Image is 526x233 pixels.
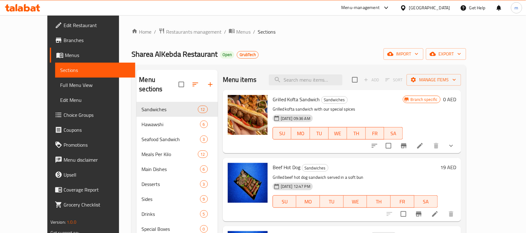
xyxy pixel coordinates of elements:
[382,139,395,152] span: Select to update
[141,150,198,158] span: Meals Per Kilo
[64,36,130,44] span: Branches
[313,129,326,138] span: TU
[258,28,275,36] span: Sections
[414,195,438,208] button: SA
[224,28,226,36] li: /
[200,121,208,128] div: items
[361,75,381,85] span: Add item
[188,77,203,92] span: Sort sections
[321,96,348,104] div: Sandwiches
[443,95,456,104] h6: 0 AED
[346,197,365,206] span: WE
[515,4,519,11] span: m
[220,52,234,57] span: Open
[50,182,135,197] a: Coverage Report
[275,129,289,138] span: SU
[273,163,301,172] span: Beef Hot Dog
[220,51,234,59] div: Open
[387,129,400,138] span: SA
[141,106,198,113] span: Sandwiches
[200,210,208,218] div: items
[426,48,466,60] button: export
[323,197,341,206] span: TU
[381,75,407,85] span: Select section first
[64,201,130,208] span: Grocery Checklist
[412,76,456,84] span: Manage items
[273,95,320,104] span: Grilled Kofta Sandwich
[198,151,208,157] span: 12
[409,4,450,11] div: [GEOGRAPHIC_DATA]
[294,129,308,138] span: MO
[64,111,130,119] span: Choice Groups
[141,225,200,233] span: Special Boxes
[407,74,461,86] button: Manage items
[175,78,188,91] span: Select all sections
[55,78,135,93] a: Full Menu View
[367,195,391,208] button: TH
[269,74,342,85] input: search
[273,195,297,208] button: SU
[136,177,218,192] div: Desserts3
[397,207,410,221] span: Select to update
[429,138,444,153] button: delete
[444,138,459,153] button: show more
[50,197,135,212] a: Grocery Checklist
[366,127,385,140] button: FR
[50,152,135,167] a: Menu disclaimer
[200,136,208,143] div: items
[350,129,363,138] span: TH
[50,218,66,226] span: Version:
[384,127,403,140] button: SA
[55,93,135,107] a: Edit Menu
[411,207,426,221] button: Branch-specific-item
[416,142,424,150] a: Edit menu item
[200,180,208,188] div: items
[136,132,218,147] div: Seafood Sandwich3
[60,81,130,89] span: Full Menu View
[431,210,439,218] a: Edit menu item
[60,96,130,104] span: Edit Menu
[393,197,412,206] span: FR
[447,142,455,150] svg: Show Choices
[141,210,200,218] span: Drinks
[159,28,222,36] a: Restaurants management
[55,63,135,78] a: Sections
[228,95,268,135] img: Grilled Kofta Sandwich
[444,207,459,221] button: delete
[131,28,466,36] nav: breadcrumb
[389,50,418,58] span: import
[50,33,135,48] a: Branches
[417,197,436,206] span: SA
[60,66,130,74] span: Sections
[50,48,135,63] a: Menus
[370,197,388,206] span: TH
[299,197,318,206] span: MO
[200,136,208,142] span: 3
[50,107,135,122] a: Choice Groups
[50,122,135,137] a: Coupons
[329,127,347,140] button: WE
[223,75,257,84] h2: Menu items
[236,28,251,36] span: Menus
[141,136,200,143] div: Seafood Sandwich
[367,138,382,153] button: sort-choices
[200,121,208,127] span: 6
[131,47,218,61] span: Sharea AlKebda Restaurant
[348,73,361,86] span: Select section
[198,150,208,158] div: items
[141,195,200,203] span: Sides
[273,174,438,181] p: Grilled beef hot dog sandwich served in a soft bun
[228,163,268,203] img: Beef Hot Dog
[291,127,310,140] button: MO
[64,171,130,178] span: Upsell
[136,162,218,177] div: Main Dishes6
[384,48,423,60] button: import
[302,164,328,172] span: Sandwiches
[136,147,218,162] div: Meals Per Kilo12
[310,127,329,140] button: TU
[342,4,380,12] div: Menu-management
[50,167,135,182] a: Upsell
